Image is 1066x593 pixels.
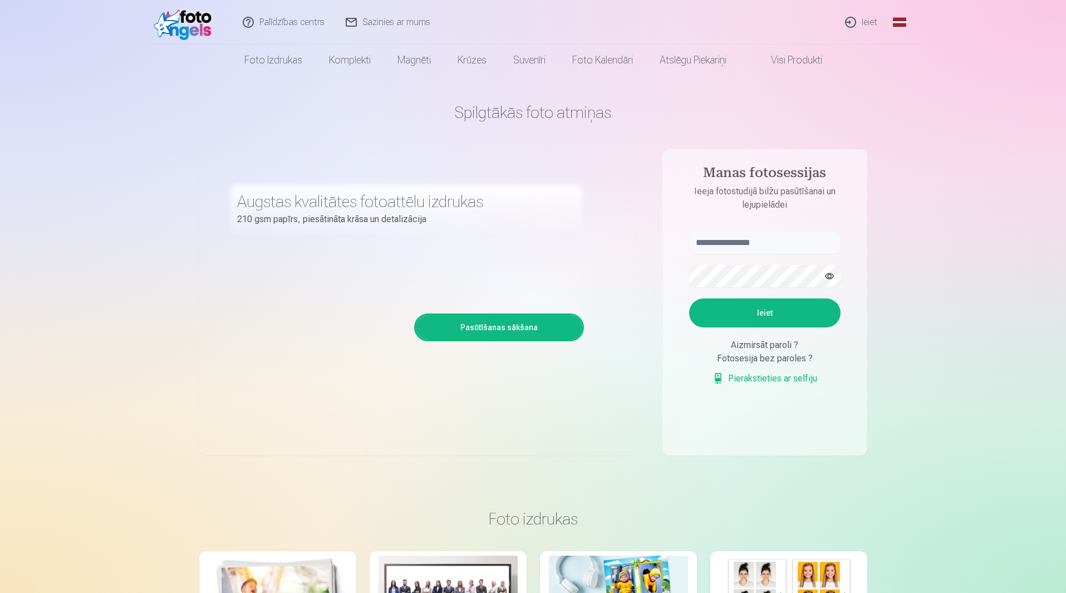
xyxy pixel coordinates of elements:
a: Komplekti [316,45,384,76]
a: Foto kalendāri [559,45,646,76]
a: Visi produkti [740,45,836,76]
a: Foto izdrukas [231,45,316,76]
h1: Spilgtākās foto atmiņas [199,102,867,122]
h3: Foto izdrukas [208,509,858,529]
a: Pierakstieties ar selfiju [713,372,817,385]
p: Ieeja fotostudijā bilžu pasūtīšanai un lejupielādei [678,185,852,212]
a: Suvenīri [500,45,559,76]
div: Aizmirsāt paroli ? [689,339,841,352]
a: Pasūtīšanas sākšana [416,315,582,340]
a: Atslēgu piekariņi [646,45,740,76]
div: Fotosesija bez paroles ? [689,352,841,365]
img: /fa1 [154,4,218,40]
p: 210 gsm papīrs, piesātināta krāsa un detalizācija [237,212,576,227]
a: Krūzes [444,45,500,76]
h4: Manas fotosessijas [678,165,852,185]
button: Ieiet [689,298,841,327]
a: Magnēti [384,45,444,76]
h3: Augstas kvalitātes fotoattēlu izdrukas [237,192,576,212]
